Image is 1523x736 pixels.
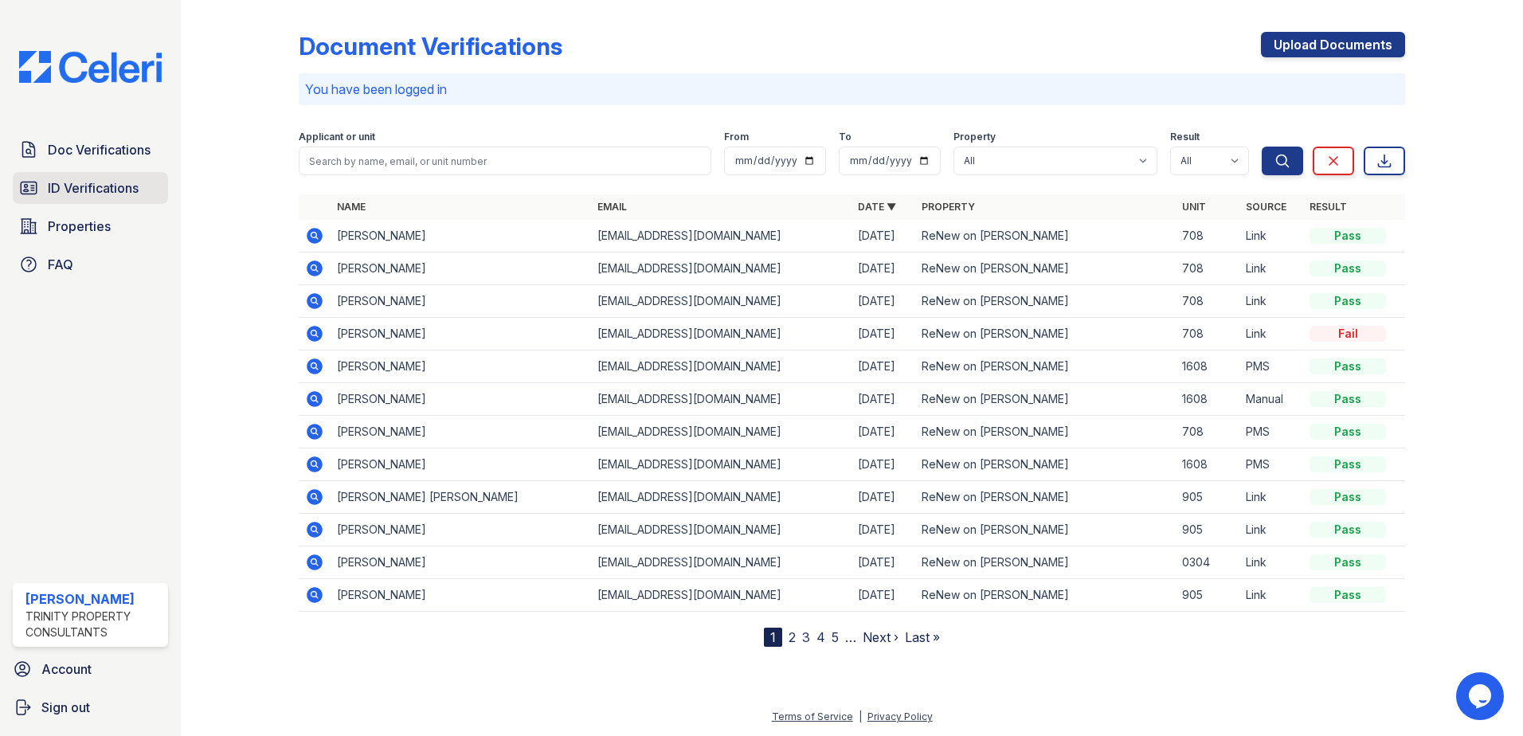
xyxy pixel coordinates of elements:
[6,51,174,83] img: CE_Logo_Blue-a8612792a0a2168367f1c8372b55b34899dd931a85d93a1a3d3e32e68fde9ad4.png
[1239,579,1303,612] td: Link
[922,201,975,213] a: Property
[1176,514,1239,546] td: 905
[789,629,796,645] a: 2
[852,481,915,514] td: [DATE]
[41,660,92,679] span: Account
[331,318,591,350] td: [PERSON_NAME]
[13,210,168,242] a: Properties
[915,220,1176,253] td: ReNew on [PERSON_NAME]
[591,448,852,481] td: [EMAIL_ADDRESS][DOMAIN_NAME]
[48,178,139,198] span: ID Verifications
[1176,220,1239,253] td: 708
[1246,201,1286,213] a: Source
[863,629,899,645] a: Next ›
[905,629,940,645] a: Last »
[48,255,73,274] span: FAQ
[331,579,591,612] td: [PERSON_NAME]
[13,249,168,280] a: FAQ
[331,285,591,318] td: [PERSON_NAME]
[1310,489,1386,505] div: Pass
[852,285,915,318] td: [DATE]
[331,383,591,416] td: [PERSON_NAME]
[1176,285,1239,318] td: 708
[591,253,852,285] td: [EMAIL_ADDRESS][DOMAIN_NAME]
[852,416,915,448] td: [DATE]
[772,711,853,722] a: Terms of Service
[832,629,839,645] a: 5
[1310,358,1386,374] div: Pass
[1176,481,1239,514] td: 905
[764,628,782,647] div: 1
[1176,350,1239,383] td: 1608
[299,147,711,175] input: Search by name, email, or unit number
[331,220,591,253] td: [PERSON_NAME]
[1310,326,1386,342] div: Fail
[41,698,90,717] span: Sign out
[331,481,591,514] td: [PERSON_NAME] [PERSON_NAME]
[331,350,591,383] td: [PERSON_NAME]
[331,514,591,546] td: [PERSON_NAME]
[852,579,915,612] td: [DATE]
[1310,201,1347,213] a: Result
[724,131,749,143] label: From
[915,448,1176,481] td: ReNew on [PERSON_NAME]
[1239,481,1303,514] td: Link
[1239,285,1303,318] td: Link
[953,131,996,143] label: Property
[1310,391,1386,407] div: Pass
[915,514,1176,546] td: ReNew on [PERSON_NAME]
[331,448,591,481] td: [PERSON_NAME]
[1239,350,1303,383] td: PMS
[591,318,852,350] td: [EMAIL_ADDRESS][DOMAIN_NAME]
[915,579,1176,612] td: ReNew on [PERSON_NAME]
[1176,546,1239,579] td: 0304
[1310,293,1386,309] div: Pass
[13,172,168,204] a: ID Verifications
[597,201,627,213] a: Email
[591,220,852,253] td: [EMAIL_ADDRESS][DOMAIN_NAME]
[331,253,591,285] td: [PERSON_NAME]
[852,318,915,350] td: [DATE]
[1239,546,1303,579] td: Link
[299,32,562,61] div: Document Verifications
[1310,522,1386,538] div: Pass
[1310,554,1386,570] div: Pass
[915,253,1176,285] td: ReNew on [PERSON_NAME]
[591,579,852,612] td: [EMAIL_ADDRESS][DOMAIN_NAME]
[337,201,366,213] a: Name
[852,514,915,546] td: [DATE]
[1182,201,1206,213] a: Unit
[1310,260,1386,276] div: Pass
[6,653,174,685] a: Account
[25,609,162,640] div: Trinity Property Consultants
[331,416,591,448] td: [PERSON_NAME]
[915,285,1176,318] td: ReNew on [PERSON_NAME]
[1176,448,1239,481] td: 1608
[859,711,862,722] div: |
[591,481,852,514] td: [EMAIL_ADDRESS][DOMAIN_NAME]
[1239,253,1303,285] td: Link
[1239,220,1303,253] td: Link
[915,546,1176,579] td: ReNew on [PERSON_NAME]
[1239,318,1303,350] td: Link
[816,629,825,645] a: 4
[1310,587,1386,603] div: Pass
[1239,514,1303,546] td: Link
[1176,383,1239,416] td: 1608
[915,481,1176,514] td: ReNew on [PERSON_NAME]
[852,350,915,383] td: [DATE]
[852,546,915,579] td: [DATE]
[591,350,852,383] td: [EMAIL_ADDRESS][DOMAIN_NAME]
[1176,318,1239,350] td: 708
[1239,383,1303,416] td: Manual
[25,589,162,609] div: [PERSON_NAME]
[13,134,168,166] a: Doc Verifications
[1310,456,1386,472] div: Pass
[48,140,151,159] span: Doc Verifications
[852,220,915,253] td: [DATE]
[1261,32,1405,57] a: Upload Documents
[852,448,915,481] td: [DATE]
[915,318,1176,350] td: ReNew on [PERSON_NAME]
[6,691,174,723] a: Sign out
[1176,579,1239,612] td: 905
